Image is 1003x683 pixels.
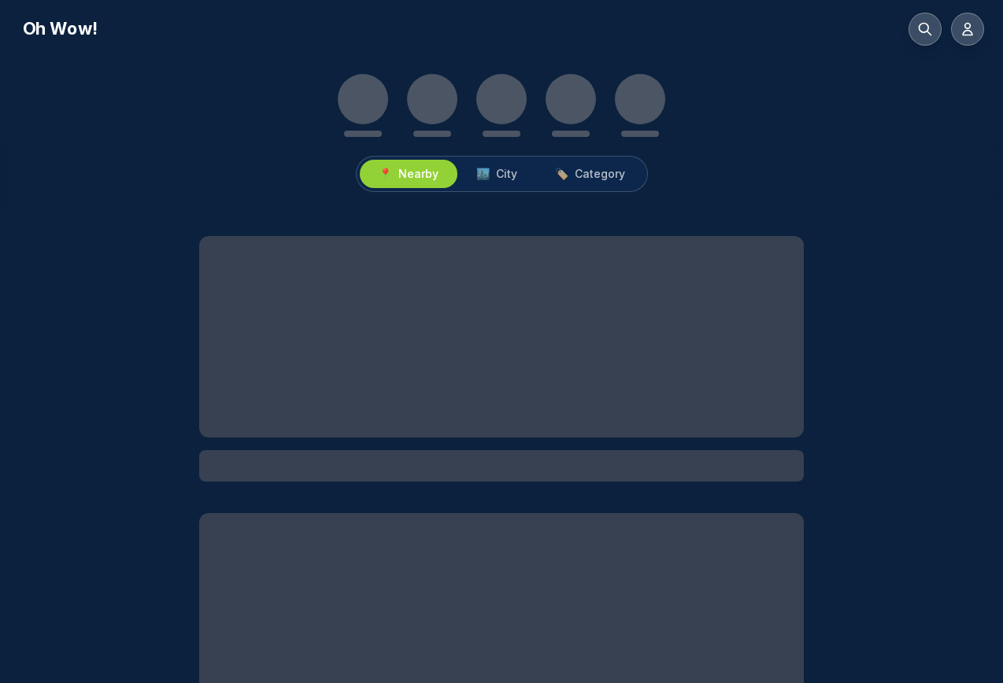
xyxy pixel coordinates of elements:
h1: Oh Wow! [23,18,98,41]
button: 🏷️Category [536,160,644,188]
span: 🏷️ [555,166,568,182]
span: Category [575,166,625,182]
button: 🏙️City [457,160,536,188]
span: 🏙️ [476,166,490,182]
span: Nearby [398,166,439,182]
span: City [496,166,517,182]
button: 📍Nearby [360,160,457,188]
span: 📍 [379,166,392,182]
